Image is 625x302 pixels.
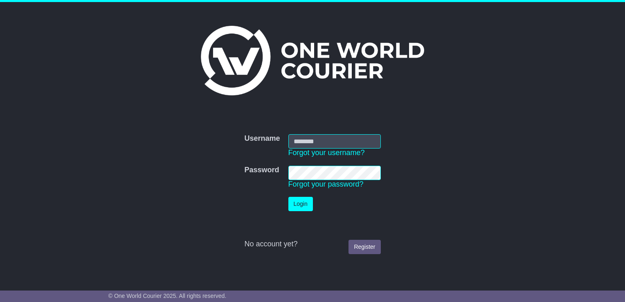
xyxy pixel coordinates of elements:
[288,149,365,157] a: Forgot your username?
[288,197,313,211] button: Login
[244,240,380,249] div: No account yet?
[244,134,280,143] label: Username
[201,26,424,95] img: One World
[244,166,279,175] label: Password
[348,240,380,254] a: Register
[288,180,364,188] a: Forgot your password?
[108,293,227,299] span: © One World Courier 2025. All rights reserved.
